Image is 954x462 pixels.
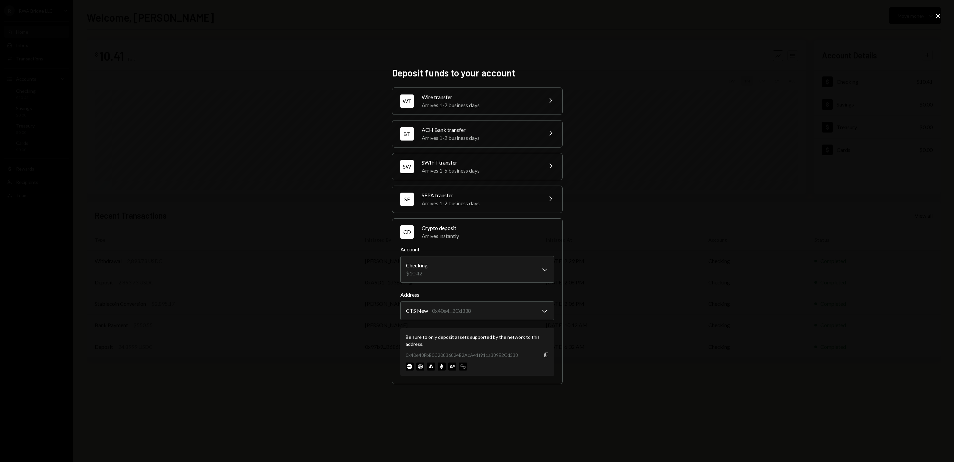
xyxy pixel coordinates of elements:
div: BT [400,127,414,141]
div: ACH Bank transfer [422,126,538,134]
button: SWSWIFT transferArrives 1-5 business days [392,153,562,180]
label: Address [400,291,554,299]
div: Arrives 1-2 business days [422,134,538,142]
img: polygon-mainnet [459,363,467,371]
div: Arrives 1-2 business days [422,199,538,207]
div: 0x40e48FbE0C20836824E2AcA41f911a389E2Cd338 [406,352,518,359]
div: Arrives instantly [422,232,554,240]
button: CDCrypto depositArrives instantly [392,219,562,245]
div: Wire transfer [422,93,538,101]
img: arbitrum-mainnet [416,363,424,371]
h2: Deposit funds to your account [392,66,562,79]
img: optimism-mainnet [448,363,456,371]
div: Arrives 1-2 business days [422,101,538,109]
div: Crypto deposit [422,224,554,232]
button: SESEPA transferArrives 1-2 business days [392,186,562,213]
div: SW [400,160,414,173]
div: Arrives 1-5 business days [422,167,538,175]
div: SWIFT transfer [422,159,538,167]
div: SE [400,193,414,206]
button: WTWire transferArrives 1-2 business days [392,88,562,114]
label: Account [400,245,554,253]
img: avalanche-mainnet [427,363,435,371]
div: SEPA transfer [422,191,538,199]
button: Account [400,256,554,283]
div: 0x40e4...2Cd338 [432,307,471,315]
div: WT [400,94,414,108]
div: Be sure to only deposit assets supported by the network to this address. [406,333,549,348]
button: Address [400,301,554,320]
button: BTACH Bank transferArrives 1-2 business days [392,121,562,147]
div: CDCrypto depositArrives instantly [400,245,554,376]
div: CD [400,225,414,239]
img: base-mainnet [406,363,414,371]
img: ethereum-mainnet [438,363,446,371]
